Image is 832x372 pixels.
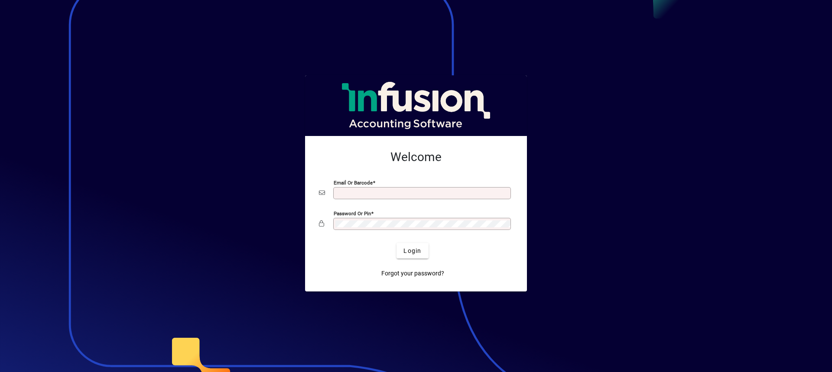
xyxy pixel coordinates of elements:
span: Login [403,246,421,256]
button: Login [396,243,428,259]
h2: Welcome [319,150,513,165]
a: Forgot your password? [378,265,448,281]
mat-label: Email or Barcode [334,180,373,186]
span: Forgot your password? [381,269,444,278]
mat-label: Password or Pin [334,210,371,217]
